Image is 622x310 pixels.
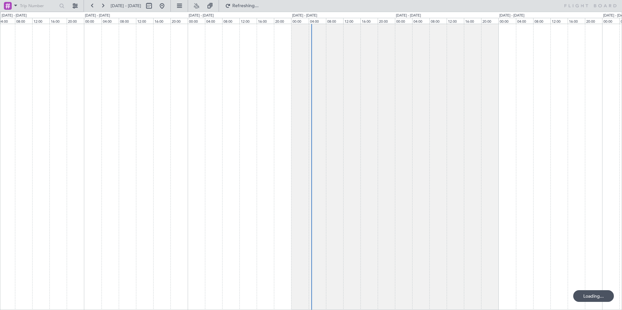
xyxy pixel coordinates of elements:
div: 16:00 [153,18,170,24]
div: 12:00 [447,18,464,24]
div: 20:00 [585,18,602,24]
div: 08:00 [222,18,239,24]
div: 16:00 [464,18,481,24]
div: [DATE] - [DATE] [396,13,421,19]
div: 04:00 [412,18,429,24]
div: 20:00 [481,18,498,24]
input: Trip Number [20,1,57,11]
div: [DATE] - [DATE] [189,13,214,19]
div: [DATE] - [DATE] [292,13,317,19]
div: 08:00 [119,18,136,24]
div: 20:00 [170,18,188,24]
div: 04:00 [205,18,222,24]
div: 00:00 [395,18,412,24]
div: 12:00 [136,18,153,24]
div: 20:00 [378,18,395,24]
div: 00:00 [498,18,516,24]
div: 08:00 [15,18,32,24]
div: [DATE] - [DATE] [85,13,110,19]
div: 20:00 [274,18,291,24]
div: 16:00 [257,18,274,24]
div: 20:00 [67,18,84,24]
div: 00:00 [188,18,205,24]
div: 08:00 [326,18,343,24]
div: Loading... [573,290,614,302]
div: [DATE] - [DATE] [499,13,524,19]
div: 12:00 [343,18,360,24]
button: Refreshing... [222,1,261,11]
div: 12:00 [32,18,49,24]
span: [DATE] - [DATE] [111,3,141,9]
div: 04:00 [309,18,326,24]
div: 00:00 [84,18,101,24]
div: 12:00 [239,18,257,24]
div: 04:00 [516,18,533,24]
div: 08:00 [533,18,550,24]
div: 08:00 [429,18,447,24]
div: 00:00 [291,18,308,24]
div: 04:00 [101,18,119,24]
div: 16:00 [360,18,378,24]
div: 16:00 [49,18,67,24]
div: 00:00 [602,18,619,24]
div: 12:00 [550,18,568,24]
div: [DATE] - [DATE] [2,13,27,19]
div: 16:00 [568,18,585,24]
span: Refreshing... [232,4,259,8]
